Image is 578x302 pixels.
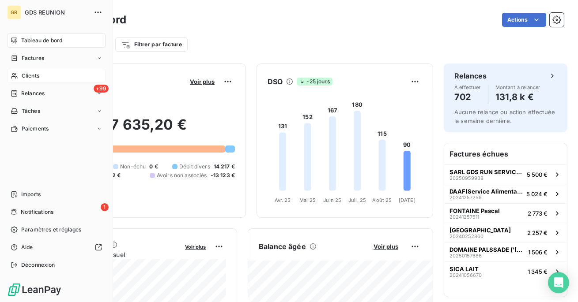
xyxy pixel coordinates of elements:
button: Voir plus [182,242,208,250]
span: Voir plus [190,78,215,85]
tspan: Avr. 25 [275,197,291,203]
h6: Relances [454,71,487,81]
span: Aucune relance ou action effectuée la semaine dernière. [454,108,555,124]
img: Logo LeanPay [7,283,62,297]
tspan: Juin 25 [323,197,341,203]
span: Avoirs non associés [157,172,207,179]
button: Filtrer par facture [115,37,188,52]
span: -25 jours [297,78,332,86]
span: Aide [21,243,33,251]
span: GDS REUNION [25,9,88,16]
span: Non-échu [120,163,146,171]
span: Voir plus [185,244,206,250]
h6: Balance âgée [259,241,306,252]
span: 5 024 € [526,190,548,198]
span: DAAF(Service Alimentation) [450,188,523,195]
tspan: Juil. 25 [348,197,366,203]
span: Débit divers [179,163,210,171]
button: DOMAINE PALSSADE ('[PERSON_NAME]202501576861 506 € [444,242,567,261]
h4: 702 [454,90,481,104]
tspan: Août 25 [372,197,392,203]
span: Clients [22,72,39,80]
span: 1 506 € [528,249,548,256]
h2: 117 635,20 € [50,116,235,142]
button: Voir plus [371,242,401,250]
span: FONTAINE Pascal [450,207,500,214]
span: 20250157686 [450,253,482,258]
span: Imports [21,190,41,198]
span: Factures [22,54,44,62]
span: 20240252860 [450,234,484,239]
span: Déconnexion [21,261,55,269]
span: 5 500 € [527,171,548,178]
button: FONTAINE Pascal202412575112 773 € [444,203,567,223]
span: Notifications [21,208,53,216]
span: 2 773 € [528,210,548,217]
span: SARL GDS RUN SERVICES [450,168,523,175]
span: 20241257511 [450,214,479,220]
button: [GEOGRAPHIC_DATA]202402528602 257 € [444,223,567,242]
span: DOMAINE PALSSADE ('[PERSON_NAME] [450,246,525,253]
span: 14 217 € [214,163,235,171]
span: 20250959938 [450,175,484,181]
span: À effectuer [454,85,481,90]
tspan: [DATE] [399,197,416,203]
span: 1 345 € [528,268,548,275]
span: Tableau de bord [21,37,62,45]
tspan: Mai 25 [299,197,316,203]
span: +99 [94,85,109,93]
h4: 131,8 k € [495,90,540,104]
div: GR [7,5,21,19]
span: Paramètres et réglages [21,226,81,234]
h6: DSO [268,76,283,87]
button: SICA LAIT202410566701 345 € [444,261,567,281]
span: Paiements [22,125,49,133]
span: -13 123 € [211,172,235,179]
span: 20241257259 [450,195,482,200]
button: DAAF(Service Alimentation)202412572595 024 € [444,184,567,203]
span: [GEOGRAPHIC_DATA] [450,227,511,234]
span: 2 257 € [527,229,548,236]
div: Open Intercom Messenger [548,272,569,293]
span: Tâches [22,107,40,115]
a: Aide [7,240,106,254]
span: SICA LAIT [450,265,479,272]
button: Voir plus [187,78,217,86]
span: Voir plus [374,243,398,250]
span: Chiffre d'affaires mensuel [50,250,179,259]
span: 1 [101,203,109,211]
button: SARL GDS RUN SERVICES202509599385 500 € [444,164,567,184]
span: Montant à relancer [495,85,540,90]
span: 0 € [149,163,158,171]
span: 20241056670 [450,272,482,278]
button: Actions [502,13,546,27]
span: Relances [21,89,45,97]
h6: Factures échues [444,143,567,164]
